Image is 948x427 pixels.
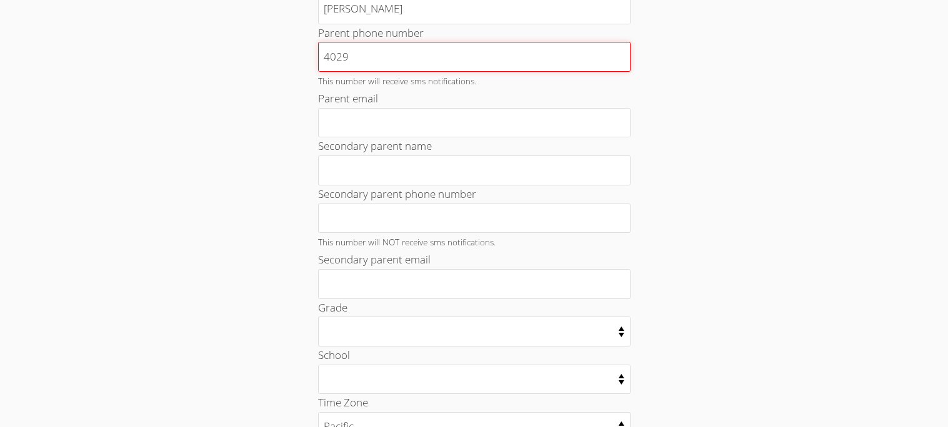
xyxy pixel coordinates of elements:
[318,139,432,153] label: Secondary parent name
[318,236,496,248] small: This number will NOT receive sms notifications.
[318,252,431,267] label: Secondary parent email
[318,75,476,87] small: This number will receive sms notifications.
[318,300,347,315] label: Grade
[318,395,368,410] label: Time Zone
[318,187,476,201] label: Secondary parent phone number
[318,26,424,40] label: Parent phone number
[318,91,378,106] label: Parent email
[318,348,350,362] label: School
